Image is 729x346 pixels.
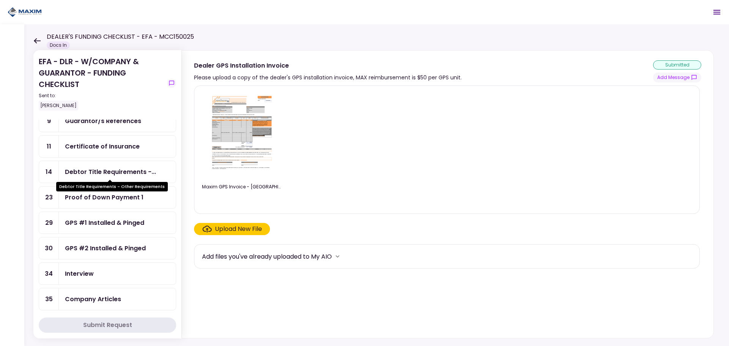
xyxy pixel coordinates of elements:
a: 9Guarantor/s References [39,110,176,132]
a: 30GPS #2 Installed & Pinged [39,237,176,259]
img: Partner icon [8,6,42,18]
div: GPS #1 Installed & Pinged [65,218,144,228]
div: Upload New File [215,224,262,234]
a: 34Interview [39,262,176,285]
div: 23 [39,186,59,208]
div: EFA - DLR - W/COMPANY & GUARANTOR - FUNDING CHECKLIST [39,56,164,111]
div: 14 [39,161,59,183]
a: 35Company Articles [39,288,176,310]
span: Click here to upload the required document [194,223,270,235]
h1: DEALER'S FUNDING CHECKLIST - EFA - MCC150025 [47,32,194,41]
div: 35 [39,288,59,310]
a: 29GPS #1 Installed & Pinged [39,212,176,234]
div: 29 [39,212,59,234]
div: Dealer GPS Installation InvoicePlease upload a copy of the dealer's GPS installation invoice, MAX... [181,50,714,338]
button: show-messages [167,79,176,88]
div: Guarantor/s References [65,116,141,126]
div: 9 [39,110,59,132]
div: 34 [39,263,59,284]
div: Please upload a copy of the dealer's GPS installation invoice, MAX reimbursement is $50 per GPS u... [194,73,462,82]
div: Certificate of Insurance [65,142,140,151]
div: Company Articles [65,294,121,304]
a: 14Debtor Title Requirements - Other Requirements [39,161,176,183]
div: Maxim GPS Invoice - TX.pdf [202,183,282,190]
div: submitted [653,60,701,70]
div: GPS #2 Installed & Pinged [65,243,146,253]
div: Debtor Title Requirements - Other Requirements [65,167,156,177]
div: Dealer GPS Installation Invoice [194,61,462,70]
div: Interview [65,269,94,278]
button: Submit Request [39,318,176,333]
a: 23Proof of Down Payment 1 [39,186,176,209]
div: 11 [39,136,59,157]
div: Sent to: [39,92,164,99]
div: Add files you've already uploaded to My AIO [202,252,332,261]
div: Docs In [47,41,70,49]
div: 30 [39,237,59,259]
a: 11Certificate of Insurance [39,135,176,158]
div: Submit Request [83,321,132,330]
button: more [332,251,343,262]
div: Proof of Down Payment 1 [65,193,144,202]
button: Open menu [708,3,726,21]
div: Debtor Title Requirements - Other Requirements [56,182,168,191]
div: [PERSON_NAME] [39,101,78,111]
button: show-messages [653,73,701,82]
